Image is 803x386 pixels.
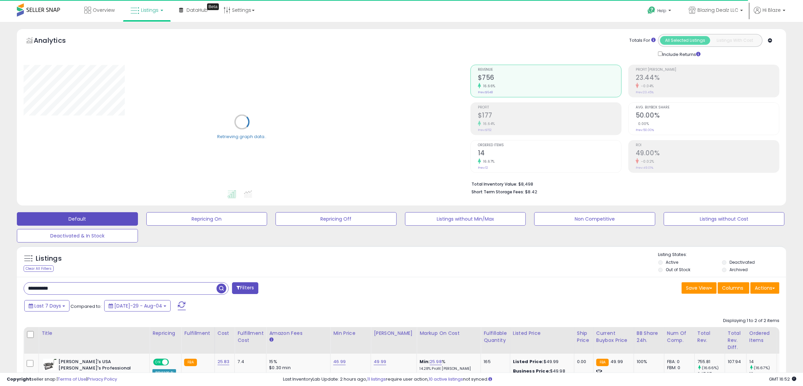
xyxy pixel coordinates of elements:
[478,68,621,72] span: Revenue
[429,376,463,382] a: 10 active listings
[87,376,117,382] a: Privacy Policy
[417,327,481,354] th: The percentage added to the cost of goods (COGS) that forms the calculator for Min & Max prices.
[17,212,138,226] button: Default
[596,359,609,366] small: FBA
[481,159,495,164] small: 16.67%
[481,84,495,89] small: 16.66%
[636,143,779,147] span: ROI
[636,149,779,158] h2: 49.00%
[637,330,661,344] div: BB Share 24h.
[237,330,263,344] div: Fulfillment Cost
[333,330,368,337] div: Min Price
[636,111,779,121] h2: 50.00%
[207,3,219,10] div: Tooltip anchor
[478,74,621,83] h2: $756
[710,36,760,45] button: Listings With Cost
[577,330,591,344] div: Ship Price
[374,330,414,337] div: [PERSON_NAME]
[17,229,138,243] button: Deactivated & In Stock
[610,358,623,365] span: 49.99
[667,359,689,365] div: FBA: 0
[697,7,738,13] span: Blazing Dealz LLC
[728,359,741,365] div: 107.94
[749,330,774,344] div: Ordered Items
[697,330,722,344] div: Total Rev.
[218,330,232,337] div: Cost
[722,285,743,291] span: Columns
[41,330,147,337] div: Title
[232,282,258,294] button: Filters
[749,359,777,365] div: 14
[168,359,179,365] span: OFF
[276,212,397,226] button: Repricing Off
[636,68,779,72] span: Profit [PERSON_NAME]
[187,7,208,13] span: DataHub
[333,358,346,365] a: 46.99
[664,212,785,226] button: Listings without Cost
[667,330,692,344] div: Num of Comp.
[478,149,621,158] h2: 14
[697,359,725,365] div: 755.81
[636,166,653,170] small: Prev: 49.01%
[367,376,386,382] a: 11 listings
[478,111,621,121] h2: $177
[430,358,442,365] a: 25.98
[636,106,779,109] span: Avg. Buybox Share
[666,259,678,265] label: Active
[636,121,649,126] small: 0.00%
[24,300,69,312] button: Last 7 Days
[666,267,690,272] label: Out of Stock
[636,90,654,94] small: Prev: 23.45%
[478,166,488,170] small: Prev: 12
[478,143,621,147] span: Ordered Items
[697,371,725,377] div: 647.87
[420,358,430,365] b: Min:
[70,303,102,310] span: Compared to:
[7,376,31,382] strong: Copyright
[420,359,476,371] div: %
[420,366,476,371] p: 14.28% Profit [PERSON_NAME]
[141,7,159,13] span: Listings
[647,6,656,14] i: Get Help
[484,359,505,365] div: 165
[754,365,770,371] small: (16.67%)
[93,7,115,13] span: Overview
[58,359,140,379] b: [PERSON_NAME]'s USA [PERSON_NAME]'s Professional Ultimate Clay Machine
[152,369,176,375] div: Amazon AI
[636,128,654,132] small: Prev: 50.00%
[374,358,386,365] a: 49.99
[269,330,327,337] div: Amazon Fees
[152,330,178,337] div: Repricing
[269,337,273,343] small: Amazon Fees.
[269,365,325,371] div: $0.30 min
[702,365,719,371] small: (16.66%)
[718,282,749,294] button: Columns
[513,368,550,374] b: Business Price:
[658,252,786,258] p: Listing States:
[36,254,62,263] h5: Listings
[639,84,654,89] small: -0.04%
[420,330,478,337] div: Markup on Cost
[629,37,656,44] div: Totals For
[653,50,709,58] div: Include Returns
[484,330,507,344] div: Fulfillable Quantity
[471,180,774,188] li: $8,498
[146,212,267,226] button: Repricing On
[154,359,162,365] span: ON
[636,74,779,83] h2: 23.44%
[478,106,621,109] span: Profit
[481,121,495,126] small: 16.64%
[723,318,779,324] div: Displaying 1 to 2 of 2 items
[729,267,748,272] label: Archived
[104,300,171,312] button: [DATE]-29 - Aug-04
[750,282,779,294] button: Actions
[513,359,569,365] div: $49.99
[471,189,524,195] b: Short Term Storage Fees:
[754,7,785,22] a: Hi Blaze
[217,133,266,139] div: Retrieving graph data..
[184,359,197,366] small: FBA
[269,359,325,365] div: 15%
[218,358,230,365] a: 25.83
[405,212,526,226] button: Listings without Min/Max
[513,330,571,337] div: Listed Price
